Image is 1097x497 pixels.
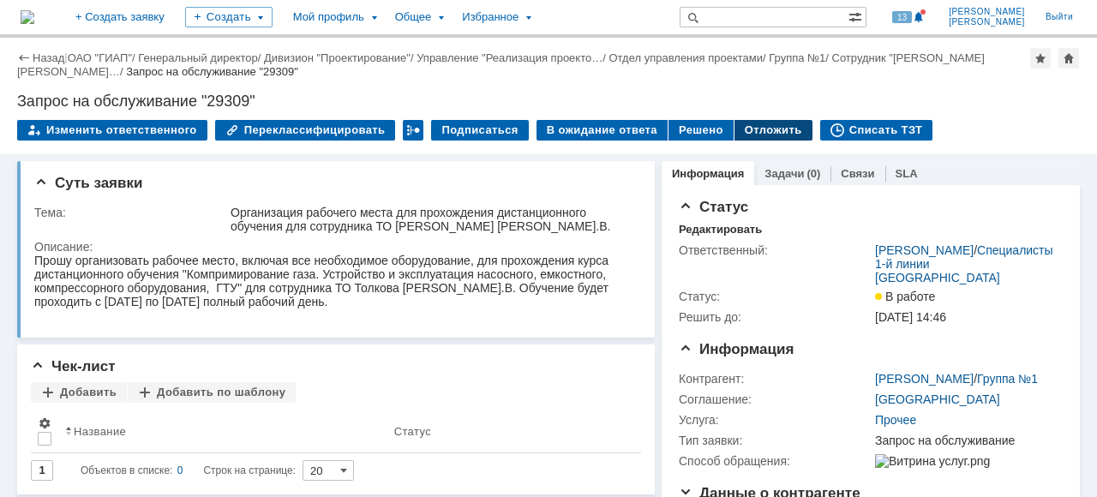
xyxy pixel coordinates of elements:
[679,341,794,357] span: Информация
[679,310,872,324] div: Решить до:
[33,51,64,64] a: Назад
[875,243,1056,284] div: /
[403,120,423,141] div: Работа с массовостью
[875,290,935,303] span: В работе
[679,413,872,427] div: Услуга:
[892,11,912,23] span: 13
[875,413,916,427] a: Прочее
[875,243,1053,284] a: Специалисты 1-й линии [GEOGRAPHIC_DATA]
[264,51,417,64] div: /
[138,51,257,64] a: Генеральный директор
[68,51,132,64] a: ОАО "ГИАП"
[264,51,411,64] a: Дивизион "Проектирование"
[58,410,387,453] th: Название
[394,425,431,438] div: Статус
[34,206,227,219] div: Тема:
[764,167,804,180] a: Задачи
[896,167,918,180] a: SLA
[679,243,872,257] div: Ответственный:
[679,290,872,303] div: Статус:
[841,167,874,180] a: Связи
[1058,48,1079,69] div: Сделать домашней страницей
[608,51,763,64] a: Отдел управления проектами
[185,7,273,27] div: Создать
[875,372,974,386] a: [PERSON_NAME]
[672,167,744,180] a: Информация
[81,460,296,481] i: Строк на странице:
[417,51,602,64] a: Управление "Реализация проекто…
[875,243,974,257] a: [PERSON_NAME]
[875,434,1056,447] div: Запрос на обслуживание
[1030,48,1051,69] div: Добавить в избранное
[875,454,990,468] img: Витрина услуг.png
[17,51,985,78] a: Сотрудник "[PERSON_NAME] [PERSON_NAME]…
[949,7,1025,17] span: [PERSON_NAME]
[608,51,769,64] div: /
[875,372,1038,386] div: /
[679,223,762,237] div: Редактировать
[31,358,116,374] span: Чек-лист
[17,93,1080,110] div: Запрос на обслуживание "29309"
[138,51,264,64] div: /
[417,51,608,64] div: /
[34,240,635,254] div: Описание:
[64,51,67,63] div: |
[231,206,632,233] div: Организация рабочего места для прохождения дистанционного обучения для сотрудника ТО [PERSON_NAME...
[848,8,866,24] span: Расширенный поиск
[875,392,1000,406] a: [GEOGRAPHIC_DATA]
[875,310,946,324] span: [DATE] 14:46
[387,410,627,453] th: Статус
[679,199,748,215] span: Статус
[21,10,34,24] img: logo
[769,51,831,64] div: /
[21,10,34,24] a: Перейти на домашнюю страницу
[949,17,1025,27] span: [PERSON_NAME]
[126,65,298,78] div: Запрос на обслуживание "29309"
[806,167,820,180] div: (0)
[177,460,183,481] div: 0
[679,454,872,468] div: Способ обращения:
[769,51,825,64] a: Группа №1
[81,464,172,476] span: Объектов в списке:
[679,372,872,386] div: Контрагент:
[38,416,51,430] span: Настройки
[34,175,142,191] span: Суть заявки
[679,392,872,406] div: Соглашение:
[68,51,139,64] div: /
[17,51,985,78] div: /
[74,425,126,438] div: Название
[977,372,1038,386] a: Группа №1
[679,434,872,447] div: Тип заявки:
